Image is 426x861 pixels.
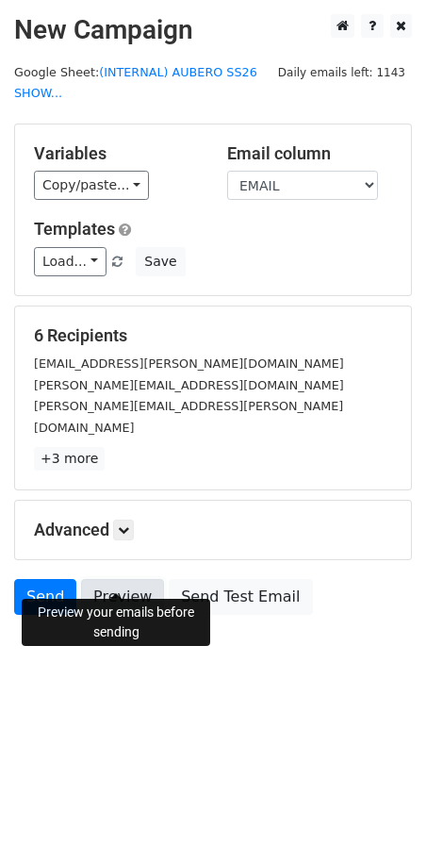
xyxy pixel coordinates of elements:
div: Preview your emails before sending [22,599,210,646]
a: Copy/paste... [34,171,149,200]
small: Google Sheet: [14,65,257,101]
a: Load... [34,247,106,276]
small: [EMAIL_ADDRESS][PERSON_NAME][DOMAIN_NAME] [34,356,344,371]
small: [PERSON_NAME][EMAIL_ADDRESS][PERSON_NAME][DOMAIN_NAME] [34,399,343,435]
a: (INTERNAL) AUBERO SS26 SHOW... [14,65,257,101]
span: Daily emails left: 1143 [271,62,412,83]
a: Templates [34,219,115,239]
a: +3 more [34,447,105,471]
h5: Advanced [34,520,392,540]
h5: Email column [227,143,392,164]
a: Daily emails left: 1143 [271,65,412,79]
a: Send Test Email [169,579,312,615]
iframe: Chat Widget [332,770,426,861]
h5: 6 Recipients [34,325,392,346]
h2: New Campaign [14,14,412,46]
button: Save [136,247,185,276]
small: [PERSON_NAME][EMAIL_ADDRESS][DOMAIN_NAME] [34,378,344,392]
a: Send [14,579,76,615]
h5: Variables [34,143,199,164]
a: Preview [81,579,164,615]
